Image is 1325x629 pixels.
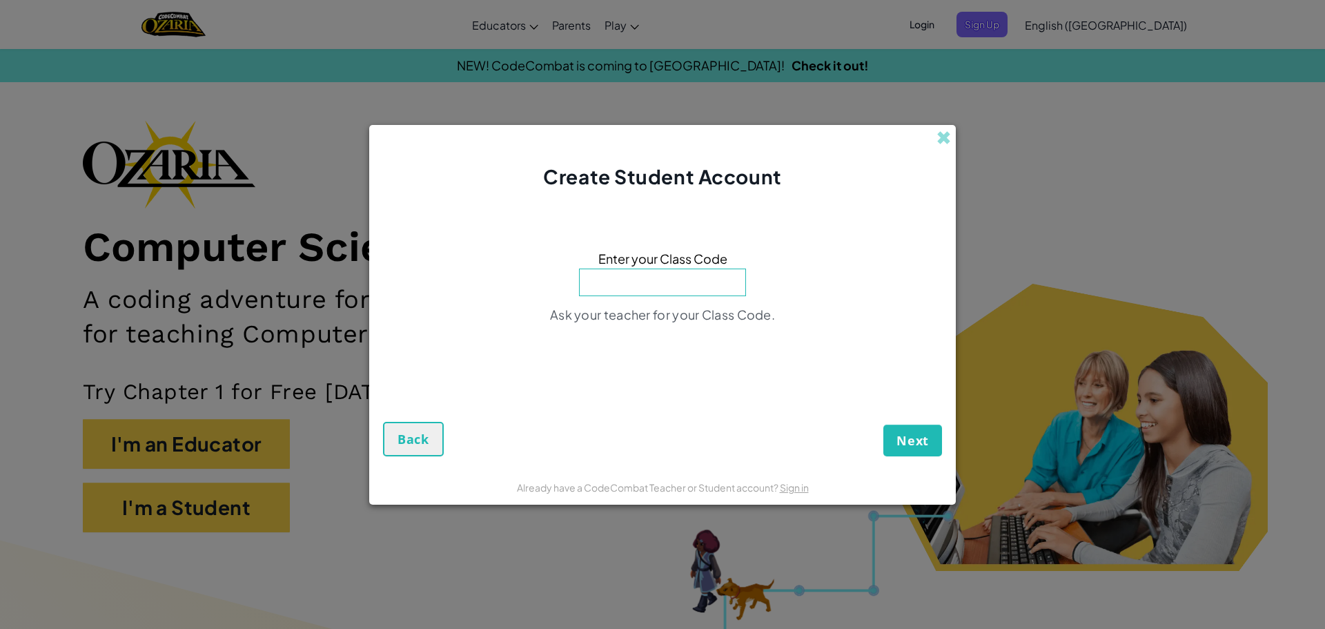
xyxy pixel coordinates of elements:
[550,307,775,322] span: Ask your teacher for your Class Code.
[543,164,781,188] span: Create Student Account
[517,481,780,494] span: Already have a CodeCombat Teacher or Student account?
[383,422,444,456] button: Back
[896,432,929,449] span: Next
[397,431,429,447] span: Back
[598,249,727,269] span: Enter your Class Code
[780,481,809,494] a: Sign in
[883,425,942,456] button: Next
